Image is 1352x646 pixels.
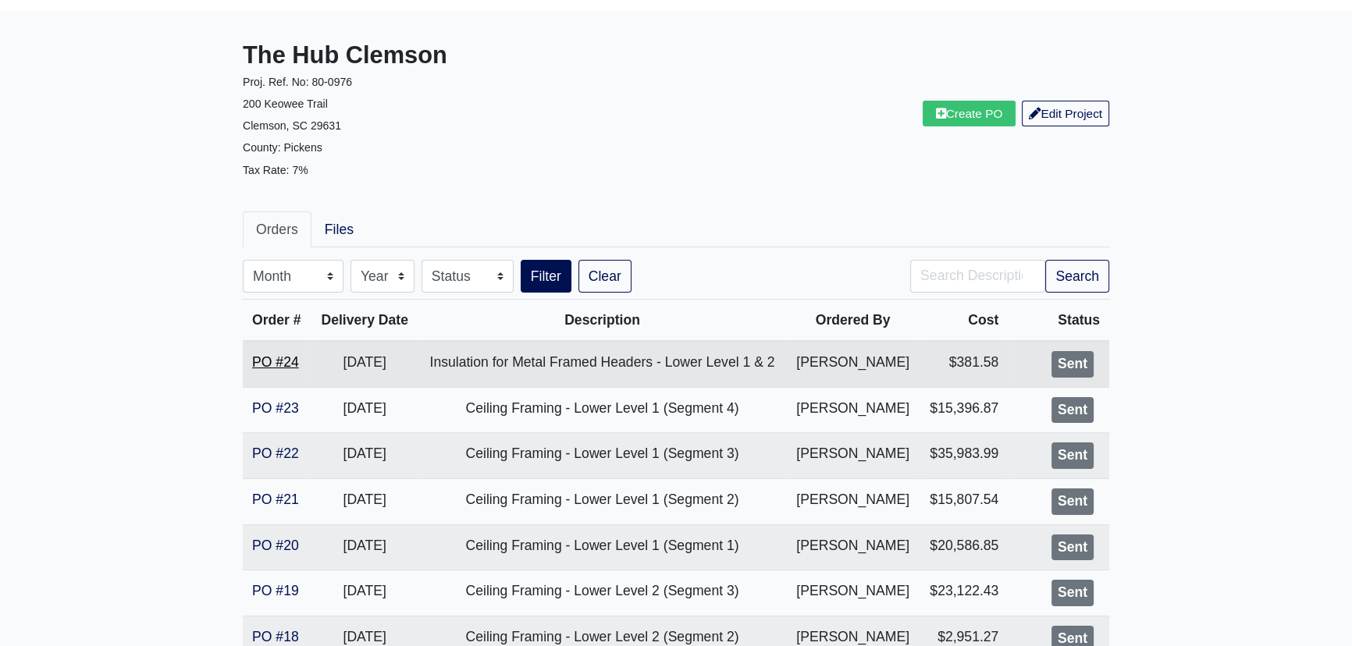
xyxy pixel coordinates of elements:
td: [DATE] [311,387,418,433]
a: Edit Project [1022,101,1109,126]
button: Search [1045,260,1109,293]
th: Delivery Date [311,300,418,342]
input: Search [910,260,1045,293]
button: Filter [521,260,571,293]
td: Ceiling Framing - Lower Level 1 (Segment 2) [418,478,787,524]
td: [PERSON_NAME] [786,387,920,433]
td: [PERSON_NAME] [786,433,920,479]
td: $15,807.54 [920,478,1008,524]
div: Sent [1051,534,1094,561]
td: $20,586.85 [920,524,1008,570]
small: County: Pickens [243,141,322,154]
div: Sent [1051,580,1094,606]
a: Files [311,211,367,247]
a: Clear [578,260,632,293]
a: PO #20 [252,538,299,553]
td: Ceiling Framing - Lower Level 2 (Segment 3) [418,570,787,616]
h3: The Hub Clemson [243,41,664,70]
td: $23,122.43 [920,570,1008,616]
div: Sent [1051,442,1094,469]
th: Description [418,300,787,342]
a: PO #19 [252,583,299,598]
a: PO #18 [252,629,299,644]
a: PO #24 [252,354,299,370]
small: Clemson, SC 29631 [243,119,341,132]
td: Ceiling Framing - Lower Level 1 (Segment 1) [418,524,787,570]
td: Ceiling Framing - Lower Level 1 (Segment 3) [418,433,787,479]
td: [PERSON_NAME] [786,478,920,524]
small: 200 Keowee Trail [243,98,328,110]
td: [DATE] [311,524,418,570]
td: Ceiling Framing - Lower Level 1 (Segment 4) [418,387,787,433]
td: $381.58 [920,341,1008,387]
td: Insulation for Metal Framed Headers - Lower Level 1 & 2 [418,341,787,387]
td: [PERSON_NAME] [786,570,920,616]
td: [DATE] [311,341,418,387]
a: PO #23 [252,400,299,416]
td: [DATE] [311,433,418,479]
th: Cost [920,300,1008,342]
a: Create PO [923,101,1016,126]
div: Sent [1051,397,1094,424]
a: PO #22 [252,445,299,461]
td: $35,983.99 [920,433,1008,479]
td: $15,396.87 [920,387,1008,433]
td: [PERSON_NAME] [786,341,920,387]
a: PO #21 [252,492,299,507]
a: Orders [243,211,311,247]
td: [DATE] [311,478,418,524]
td: [PERSON_NAME] [786,524,920,570]
th: Ordered By [786,300,920,342]
small: Tax Rate: 7% [243,164,308,176]
div: Sent [1051,488,1094,515]
div: Sent [1051,351,1094,378]
small: Proj. Ref. No: 80-0976 [243,76,352,88]
td: [DATE] [311,570,418,616]
th: Status [1008,300,1109,342]
th: Order # [243,300,311,342]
